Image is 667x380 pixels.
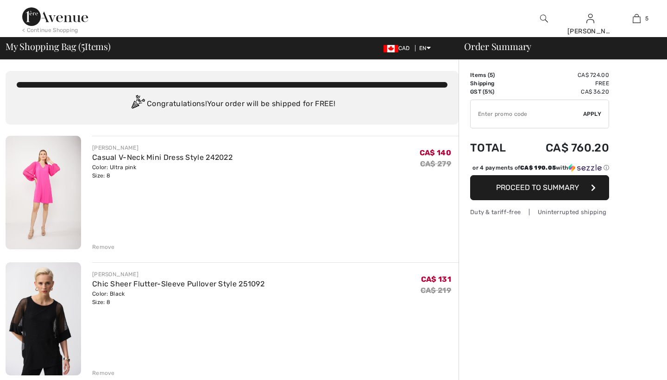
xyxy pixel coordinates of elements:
[17,95,447,114] div: Congratulations! Your order will be shipped for FREE!
[470,88,520,96] td: GST (5%)
[470,132,520,164] td: Total
[520,165,556,171] span: CA$ 190.05
[128,95,147,114] img: Congratulation2.svg
[6,262,81,375] img: Chic Sheer Flutter-Sleeve Pullover Style 251092
[92,163,233,180] div: Color: Ultra pink Size: 8
[92,369,115,377] div: Remove
[419,45,431,51] span: EN
[520,79,609,88] td: Free
[471,100,583,128] input: Promo code
[92,144,233,152] div: [PERSON_NAME]
[22,7,88,26] img: 1ère Avenue
[470,175,609,200] button: Proceed to Summary
[92,270,264,279] div: [PERSON_NAME]
[384,45,398,52] img: Canadian Dollar
[470,71,520,79] td: Items ( )
[92,290,264,306] div: Color: Black Size: 8
[568,164,602,172] img: Sezzle
[92,243,115,251] div: Remove
[420,159,451,168] s: CA$ 279
[470,208,609,216] div: Duty & tariff-free | Uninterrupted shipping
[81,39,85,51] span: 5
[633,13,641,24] img: My Bag
[586,14,594,23] a: Sign In
[645,14,648,23] span: 5
[92,279,264,288] a: Chic Sheer Flutter-Sleeve Pullover Style 251092
[470,164,609,175] div: or 4 payments ofCA$ 190.05withSezzle Click to learn more about Sezzle
[614,13,659,24] a: 5
[520,71,609,79] td: CA$ 724.00
[22,26,78,34] div: < Continue Shopping
[421,275,451,284] span: CA$ 131
[583,110,602,118] span: Apply
[92,153,233,162] a: Casual V-Neck Mini Dress Style 242022
[6,136,81,249] img: Casual V-Neck Mini Dress Style 242022
[472,164,609,172] div: or 4 payments of with
[540,13,548,24] img: search the website
[520,88,609,96] td: CA$ 36.20
[420,148,451,157] span: CA$ 140
[6,42,111,51] span: My Shopping Bag ( Items)
[453,42,661,51] div: Order Summary
[490,72,493,78] span: 5
[384,45,414,51] span: CAD
[567,26,613,36] div: [PERSON_NAME]
[421,286,451,295] s: CA$ 219
[520,132,609,164] td: CA$ 760.20
[496,183,579,192] span: Proceed to Summary
[586,13,594,24] img: My Info
[470,79,520,88] td: Shipping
